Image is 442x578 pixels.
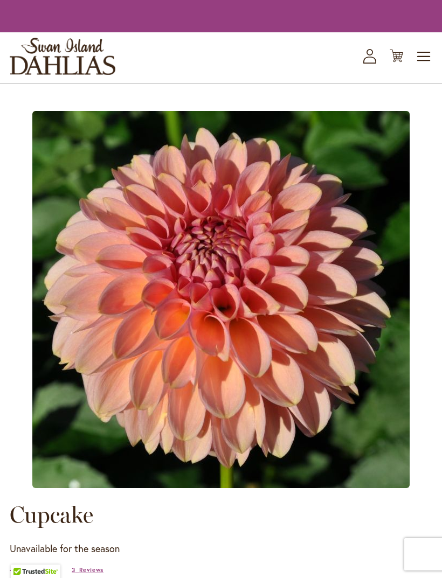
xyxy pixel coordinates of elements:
[10,501,93,528] span: Cupcake
[79,566,103,574] span: Reviews
[32,111,410,488] img: main product photo
[10,567,57,575] div: 62%
[72,566,103,574] a: 3 Reviews
[10,38,115,75] a: store logo
[72,566,75,574] span: 3
[10,542,120,556] p: Unavailable for the season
